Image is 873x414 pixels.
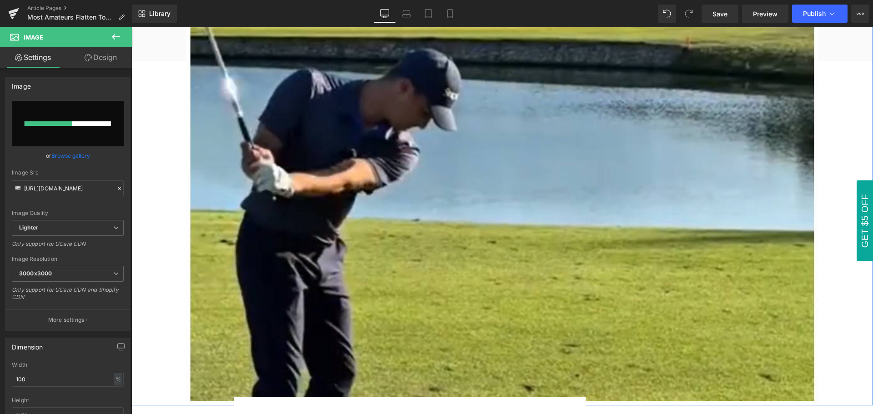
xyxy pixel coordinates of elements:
b: 3000x3000 [19,270,52,277]
input: Link [12,180,124,196]
button: Redo [680,5,698,23]
input: auto [12,372,124,387]
div: Height [12,397,124,404]
b: Lighter [19,224,38,231]
img: tab_keywords_by_traffic_grey.svg [93,54,100,61]
div: Image Src [12,170,124,176]
div: Only support for UCare CDN and Shopify CDN [12,286,124,307]
div: Only support for UCare CDN [12,240,124,254]
a: Desktop [374,5,396,23]
a: Article Pages [27,5,132,12]
div: Image [12,77,31,90]
a: Preview [742,5,788,23]
span: Most Amateurs Flatten Too Early — Don’t Be One of Them ⛳️ [27,14,115,21]
img: tab_domain_overview_orange.svg [37,54,44,61]
a: Mobile [439,5,461,23]
a: Browse gallery [51,148,90,164]
a: New Library [132,5,177,23]
button: More [851,5,869,23]
span: Library [149,10,171,18]
button: More settings [5,309,130,330]
span: Publish [803,10,826,17]
div: 域名概述 [47,55,70,60]
a: Design [68,47,134,68]
button: Publish [792,5,848,23]
span: Image [24,34,43,41]
div: Image Quality [12,210,124,216]
div: Dimension [12,338,43,351]
div: 域名: [DOMAIN_NAME] [24,24,92,32]
img: logo_orange.svg [15,15,22,22]
button: Undo [658,5,676,23]
p: More settings [48,316,85,324]
div: or [12,151,124,160]
div: Image Resolution [12,256,124,262]
img: website_grey.svg [15,24,22,32]
span: Save [712,9,727,19]
div: 关键词（按流量） [103,55,150,60]
div: % [114,373,122,385]
a: Tablet [417,5,439,23]
span: Preview [753,9,778,19]
a: Laptop [396,5,417,23]
div: v 4.0.25 [25,15,45,22]
div: Width [12,362,124,368]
